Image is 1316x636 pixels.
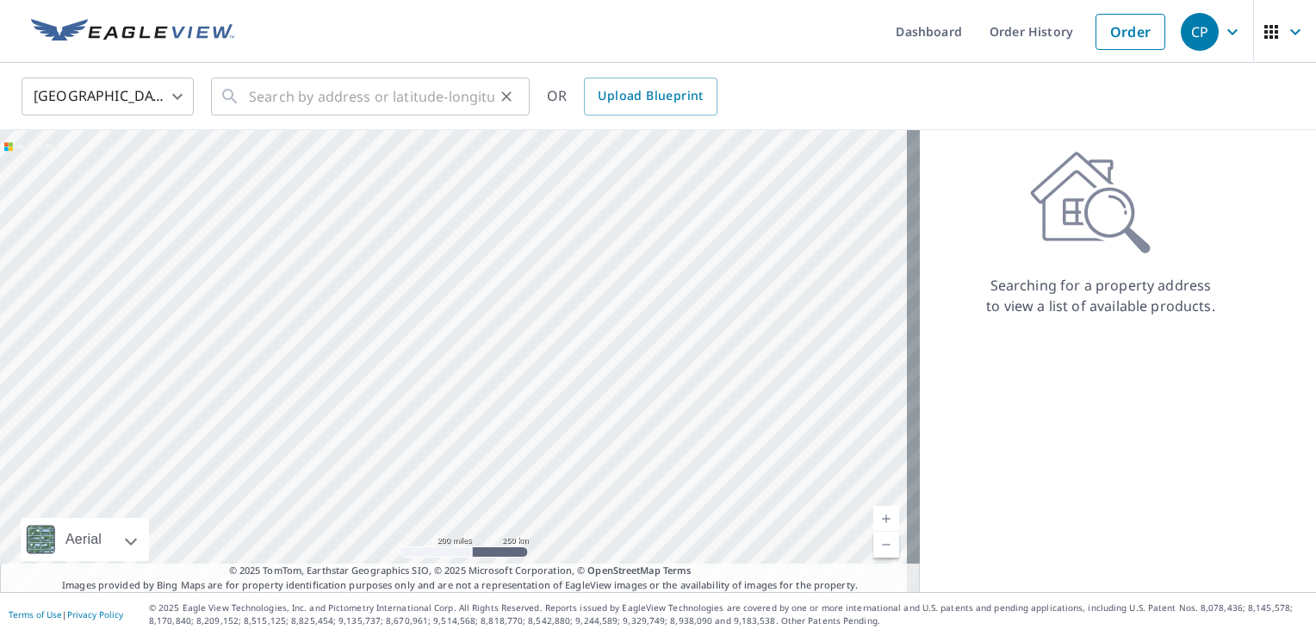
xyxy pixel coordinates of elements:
div: [GEOGRAPHIC_DATA] [22,72,194,121]
a: Upload Blueprint [584,78,717,115]
a: Privacy Policy [67,608,123,620]
span: Upload Blueprint [598,85,703,107]
p: Searching for a property address to view a list of available products. [985,275,1216,316]
a: Terms of Use [9,608,62,620]
div: OR [547,78,717,115]
div: CP [1181,13,1219,51]
a: Current Level 5, Zoom Out [873,532,899,558]
button: Clear [494,84,518,109]
span: © 2025 TomTom, Earthstar Geographics SIO, © 2025 Microsoft Corporation, © [229,564,692,578]
input: Search by address or latitude-longitude [249,72,494,121]
a: Order [1096,14,1165,50]
p: © 2025 Eagle View Technologies, Inc. and Pictometry International Corp. All Rights Reserved. Repo... [149,602,1307,627]
a: Terms [663,564,692,577]
p: | [9,609,123,620]
a: OpenStreetMap [587,564,660,577]
div: Aerial [21,518,149,561]
img: EV Logo [31,19,234,45]
div: Aerial [60,518,107,561]
a: Current Level 5, Zoom In [873,506,899,532]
